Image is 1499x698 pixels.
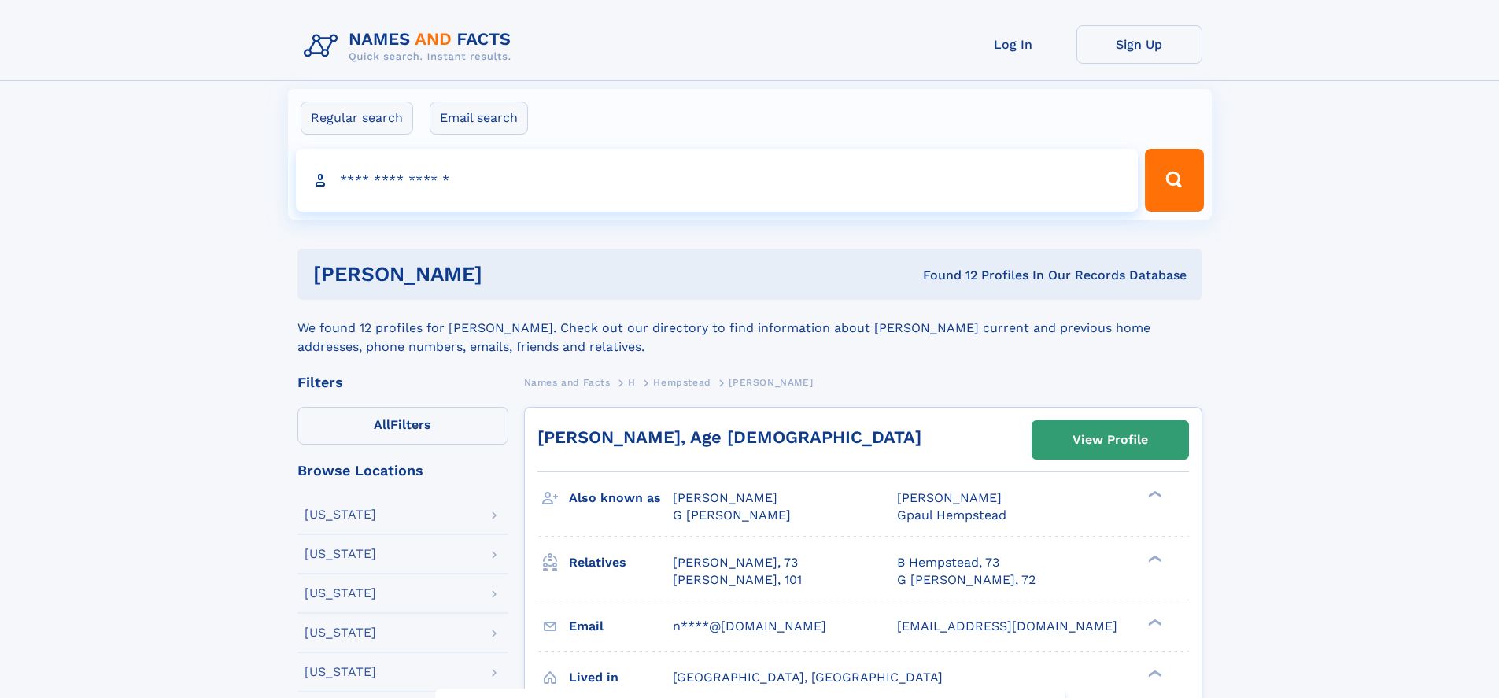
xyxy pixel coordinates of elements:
a: G [PERSON_NAME], 72 [897,571,1036,589]
img: Logo Names and Facts [297,25,524,68]
button: Search Button [1145,149,1203,212]
div: [US_STATE] [305,626,376,639]
a: Log In [951,25,1076,64]
div: ❯ [1144,553,1163,563]
div: Browse Locations [297,463,508,478]
label: Regular search [301,102,413,135]
div: [US_STATE] [305,548,376,560]
div: We found 12 profiles for [PERSON_NAME]. Check out our directory to find information about [PERSON... [297,300,1202,356]
span: Gpaul Hempstead [897,508,1006,523]
span: [GEOGRAPHIC_DATA], [GEOGRAPHIC_DATA] [673,670,943,685]
h3: Lived in [569,664,673,691]
input: search input [296,149,1139,212]
div: Filters [297,375,508,390]
a: [PERSON_NAME], Age [DEMOGRAPHIC_DATA] [537,427,921,447]
div: View Profile [1073,422,1148,458]
label: Filters [297,407,508,445]
div: ❯ [1144,489,1163,500]
a: [PERSON_NAME], 101 [673,571,802,589]
span: G [PERSON_NAME] [673,508,791,523]
h1: [PERSON_NAME] [313,264,703,284]
span: [EMAIL_ADDRESS][DOMAIN_NAME] [897,619,1117,633]
span: [PERSON_NAME] [897,490,1002,505]
div: [US_STATE] [305,587,376,600]
span: Hempstead [653,377,711,388]
div: ❯ [1144,617,1163,627]
span: H [628,377,636,388]
div: [US_STATE] [305,666,376,678]
span: [PERSON_NAME] [673,490,777,505]
label: Email search [430,102,528,135]
a: View Profile [1032,421,1188,459]
a: Sign Up [1076,25,1202,64]
a: H [628,372,636,392]
h3: Also known as [569,485,673,511]
a: [PERSON_NAME], 73 [673,554,798,571]
a: Hempstead [653,372,711,392]
div: Found 12 Profiles In Our Records Database [703,267,1187,284]
h3: Email [569,613,673,640]
div: ❯ [1144,668,1163,678]
h3: Relatives [569,549,673,576]
span: [PERSON_NAME] [729,377,813,388]
div: [US_STATE] [305,508,376,521]
a: Names and Facts [524,372,611,392]
a: B Hempstead, 73 [897,554,999,571]
span: All [374,417,390,432]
